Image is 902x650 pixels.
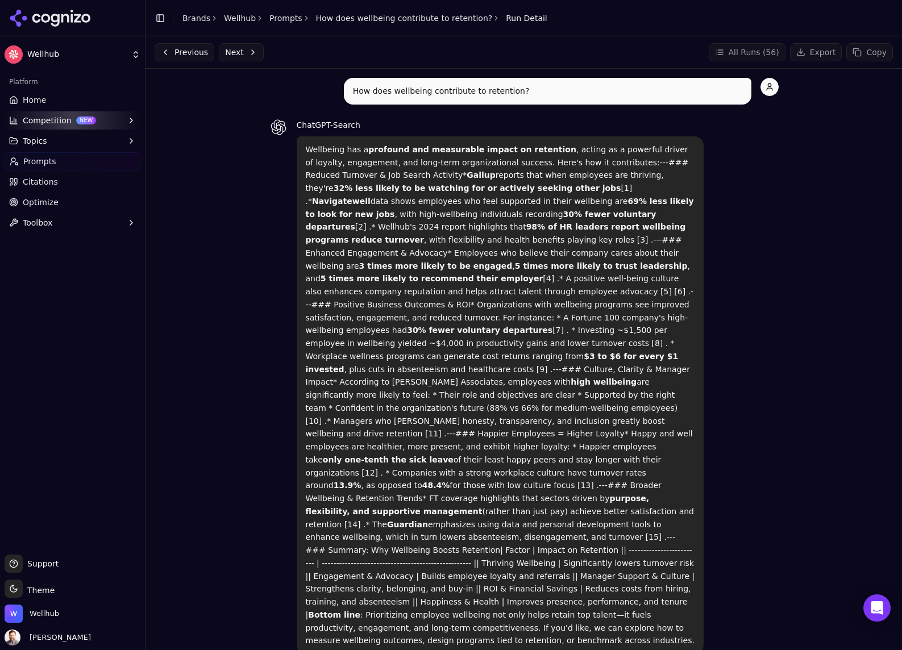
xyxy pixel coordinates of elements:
strong: 32% less likely to be watching for or actively seeking other jobs [334,184,621,193]
img: Wellhub [5,605,23,623]
span: Support [23,558,59,569]
span: Toolbox [23,217,53,228]
strong: 5 times more likely to recommend their employer [321,274,543,283]
strong: Gallup [467,170,496,180]
a: Home [5,91,140,109]
div: Open Intercom Messenger [863,594,891,622]
strong: 3 times more likely to be engaged [359,261,513,270]
span: Wellhub [30,609,59,619]
a: How does wellbeing contribute to retention? [316,13,493,24]
span: [PERSON_NAME] [25,632,91,643]
span: Prompts [23,156,56,167]
span: Home [23,94,46,106]
button: All Runs (56) [709,43,785,61]
a: Wellhub [224,13,256,24]
strong: 30% fewer voluntary departures [407,326,552,335]
button: Previous [155,43,214,61]
span: Run Detail [506,13,547,24]
img: Chris Dean [5,630,20,645]
strong: 69% less likely to look for new jobs [306,197,694,219]
span: Citations [23,176,58,188]
button: Copy [846,43,893,61]
span: Wellhub [27,49,127,60]
strong: only one-tenth the sick leave [323,455,454,464]
span: Optimize [23,197,59,208]
strong: $3 to $6 for every $1 invested [306,352,679,374]
strong: purpose, flexibility, and supportive management [306,494,650,516]
button: Topics [5,132,140,150]
span: Theme [23,586,55,595]
button: Export [790,43,842,61]
span: NEW [76,116,97,124]
p: Wellbeing has a , acting as a powerful driver of loyalty, engagement, and long-term organizationa... [306,143,695,647]
button: CompetitionNEW [5,111,140,130]
span: ChatGPT-Search [297,120,360,130]
button: Open user button [5,630,91,645]
strong: Bottom line [308,610,360,619]
span: Competition [23,115,72,126]
a: Brands [182,14,210,23]
a: Optimize [5,193,140,211]
strong: Guardian [387,520,428,529]
button: Toolbox [5,214,140,232]
strong: 5 times more likely to trust leadership [515,261,688,270]
strong: profound and measurable impact on retention [368,145,576,154]
div: Platform [5,73,140,91]
p: How does wellbeing contribute to retention? [353,85,742,98]
nav: breadcrumb [182,13,547,24]
a: Citations [5,173,140,191]
strong: Navigatewell [312,197,371,206]
strong: high wellbeing [571,377,637,386]
span: Topics [23,135,47,147]
button: Open organization switcher [5,605,59,623]
a: Prompts [269,13,302,24]
button: Next [219,43,264,61]
strong: 48.4% [422,481,450,490]
strong: 13.9% [334,481,361,490]
img: Wellhub [5,45,23,64]
a: Prompts [5,152,140,170]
